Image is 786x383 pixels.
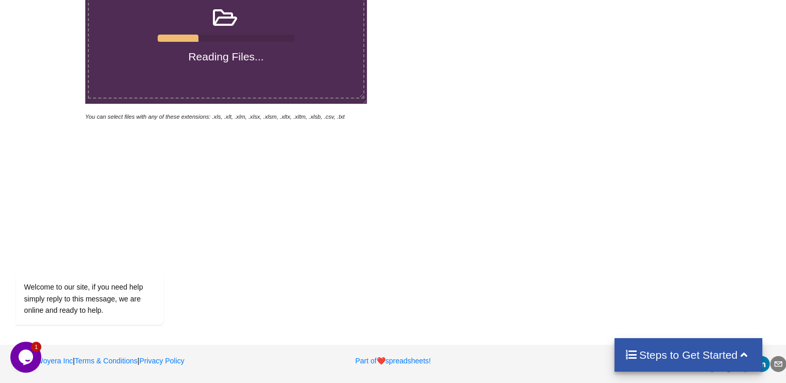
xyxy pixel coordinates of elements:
a: 2025Woyera Inc [8,357,73,365]
p: | | [8,356,257,366]
i: You can select files with any of these extensions: .xls, .xlt, .xlm, .xlsx, .xlsm, .xltx, .xltm, ... [85,114,345,120]
iframe: chat widget [10,342,43,373]
span: heart [377,357,386,365]
h4: Steps to Get Started [625,348,752,361]
iframe: chat widget [10,180,196,337]
h4: Reading Files... [89,50,363,63]
a: Privacy Policy [140,357,184,365]
a: Terms & Conditions [75,357,137,365]
a: Part ofheartspreadsheets! [355,357,430,365]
